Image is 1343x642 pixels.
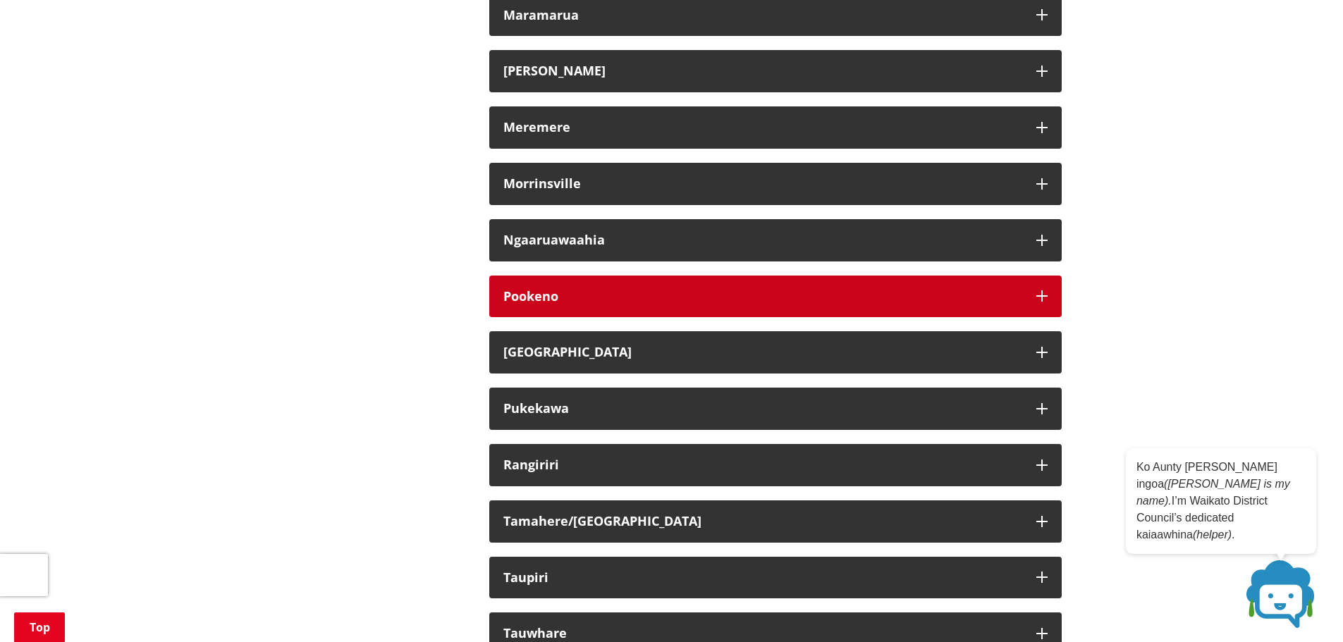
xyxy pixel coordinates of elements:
[503,121,1022,135] div: Meremere
[489,500,1062,543] button: Tamahere/[GEOGRAPHIC_DATA]
[503,64,1022,78] div: [PERSON_NAME]
[503,626,1022,641] div: Tauwhare
[489,219,1062,261] button: Ngaaruawaahia
[503,177,1022,191] div: Morrinsville
[489,276,1062,318] button: Pookeno
[1136,459,1306,543] p: Ko Aunty [PERSON_NAME] ingoa I’m Waikato District Council’s dedicated kaiaawhina .
[489,50,1062,92] button: [PERSON_NAME]
[503,571,1022,585] div: Taupiri
[503,345,1022,359] div: [GEOGRAPHIC_DATA]
[14,612,65,642] a: Top
[489,106,1062,149] button: Meremere
[489,388,1062,430] button: Pukekawa
[503,514,1022,529] div: Tamahere/[GEOGRAPHIC_DATA]
[503,233,1022,247] div: Ngaaruawaahia
[503,8,1022,23] div: Maramarua
[1193,529,1232,541] em: (helper)
[1136,478,1290,507] em: ([PERSON_NAME] is my name).
[503,458,1022,472] div: Rangiriri
[489,163,1062,205] button: Morrinsville
[489,444,1062,486] button: Rangiriri
[503,290,1022,304] div: Pookeno
[489,557,1062,599] button: Taupiri
[503,402,1022,416] div: Pukekawa
[489,331,1062,374] button: [GEOGRAPHIC_DATA]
